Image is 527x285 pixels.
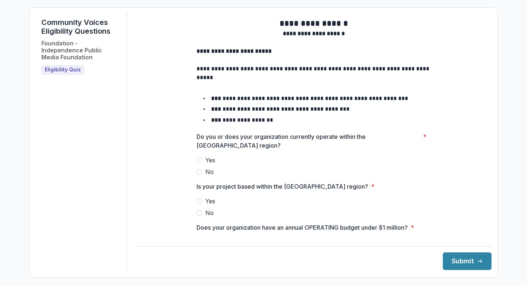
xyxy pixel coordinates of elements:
h1: Community Voices Eligibility Questions [41,18,121,36]
span: Eligibility Quiz [45,67,81,73]
p: Do you or does your organization currently operate within the [GEOGRAPHIC_DATA] region? [197,132,420,150]
button: Submit [443,252,492,270]
span: Yes [205,156,215,164]
span: No [205,167,214,176]
span: Yes [205,197,215,206]
span: No [205,208,214,217]
h2: Foundation - Independence Public Media Foundation [41,40,121,61]
p: Is your project based within the [GEOGRAPHIC_DATA] region? [197,182,368,191]
p: Does your organization have an annual OPERATING budget under $1 million? [197,223,408,232]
